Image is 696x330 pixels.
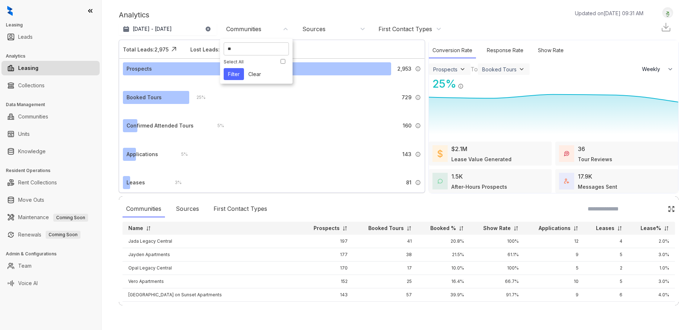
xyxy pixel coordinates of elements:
img: Info [415,95,421,100]
td: 135 [301,302,353,315]
div: Total Leads: 2,975 [123,46,169,53]
img: Click Icon [169,44,179,55]
td: 25 [353,275,417,288]
div: $2.1M [451,145,467,153]
td: 1.0% [628,262,675,275]
td: Jada Legacy Central [123,235,301,248]
span: 143 [402,150,411,158]
td: 177 [301,248,353,262]
h3: Resident Operations [6,167,101,174]
p: Prospects [314,225,340,232]
img: sorting [573,226,579,231]
a: Move Outs [18,193,44,207]
img: sorting [459,226,464,231]
td: 5 [525,262,584,275]
div: 5 % [210,122,224,130]
p: Leases [596,225,614,232]
a: Collections [18,78,45,93]
div: Sources [302,25,326,33]
img: Click Icon [464,77,475,88]
img: logo [7,6,13,16]
div: 25 % [189,93,206,101]
li: Rent Collections [1,175,100,190]
div: Conversion Rate [429,43,476,58]
td: Belmont [123,302,301,315]
div: Sources [172,201,203,217]
td: 12 [525,235,584,248]
td: [GEOGRAPHIC_DATA] on Sunset Apartments [123,288,301,302]
img: sorting [146,226,151,231]
td: Opal Legacy Central [123,262,301,275]
div: 17.9K [578,172,592,181]
td: 100% [470,302,525,315]
p: Applications [539,225,571,232]
button: Weekly [638,63,678,76]
td: 66.7% [470,275,525,288]
li: Leasing [1,61,100,75]
button: Clear [244,68,265,80]
td: 9 [525,248,584,262]
td: 91.7% [470,288,525,302]
td: Jayden Apartments [123,248,301,262]
a: Rent Collections [18,175,57,190]
h3: Analytics [6,53,101,59]
td: 5 [584,248,629,262]
img: Info [415,180,421,185]
span: 81 [406,179,411,187]
a: Units [18,127,30,141]
h3: Data Management [6,101,101,108]
td: 5 [584,275,629,288]
li: Voice AI [1,276,100,291]
div: To [471,65,478,74]
p: [DATE] - [DATE] [133,25,172,33]
td: 3.0% [628,248,675,262]
button: [DATE] - [DATE] [119,22,217,35]
span: Weekly [642,66,664,73]
a: Knowledge [18,144,46,159]
td: 2.0% [628,235,675,248]
div: 1.5K [451,172,463,181]
img: Download [660,22,671,33]
img: Info [415,66,421,72]
td: Vero Apartments [123,275,301,288]
td: 9 [525,288,584,302]
img: ViewFilterArrow [518,66,525,73]
h3: Admin & Configurations [6,251,101,257]
a: Team [18,259,32,273]
img: sorting [617,226,622,231]
td: 21.5% [418,248,470,262]
td: 152 [301,275,353,288]
td: 3 [584,302,629,315]
li: Communities [1,109,100,124]
div: Applications [127,150,158,158]
img: sorting [342,226,348,231]
p: Updated on [DATE] 09:31 AM [575,9,643,17]
a: Voice AI [18,276,38,291]
img: TotalFum [564,179,569,184]
a: Communities [18,109,48,124]
td: 41 [353,235,417,248]
div: 3 % [167,179,182,187]
div: First Contact Types [378,25,432,33]
td: 170 [301,262,353,275]
img: Click Icon [668,205,675,213]
p: Show Rate [483,225,511,232]
div: Response Rate [483,43,527,58]
span: 729 [402,93,411,101]
span: Coming Soon [53,214,88,222]
td: 10.0% [418,262,470,275]
li: Move Outs [1,193,100,207]
li: Team [1,259,100,273]
div: Select All [224,59,273,64]
img: Info [458,83,464,89]
div: First Contact Types [210,201,271,217]
td: 57 [353,288,417,302]
div: 25 % [429,76,456,92]
img: ViewFilterArrow [459,66,466,73]
div: 36 [578,145,585,153]
li: Renewals [1,227,100,242]
td: 100% [470,235,525,248]
td: 143 [301,288,353,302]
p: Booked % [430,225,456,232]
div: After-Hours Prospects [451,183,507,191]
